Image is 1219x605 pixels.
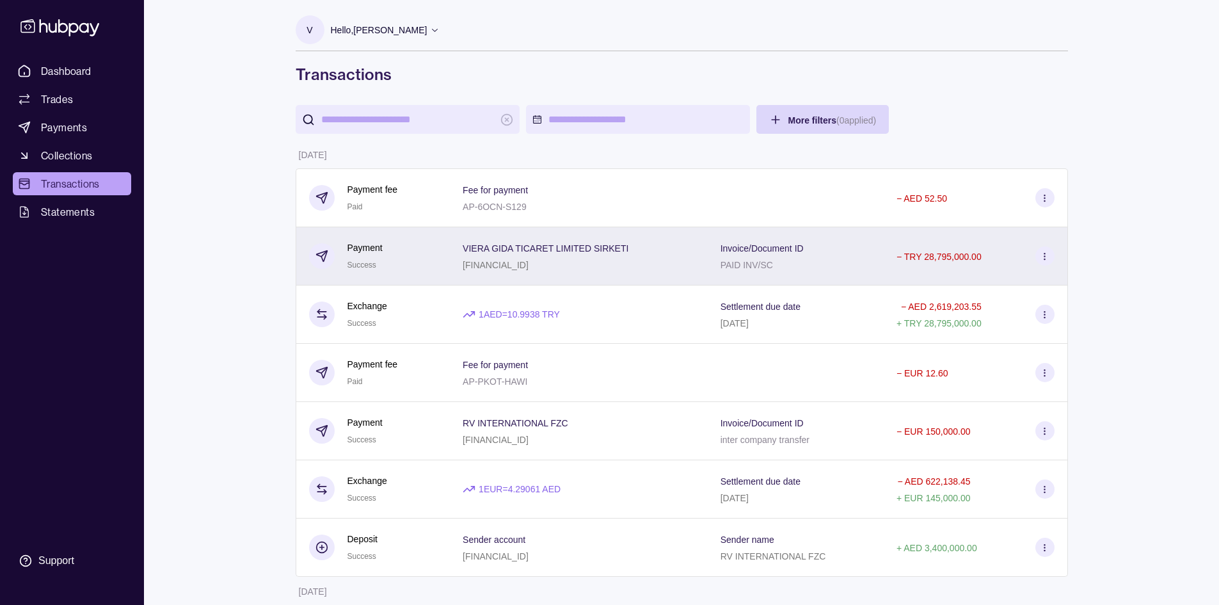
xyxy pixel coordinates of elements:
[479,307,560,321] p: 1 AED = 10.9938 TRY
[721,476,801,487] p: Settlement due date
[463,418,568,428] p: RV INTERNATIONAL FZC
[347,299,387,313] p: Exchange
[463,535,525,545] p: Sender account
[347,182,398,197] p: Payment fee
[788,115,877,125] span: More filters
[13,547,131,574] a: Support
[721,435,809,445] p: inter company transfer
[347,474,387,488] p: Exchange
[721,418,804,428] p: Invoice/Document ID
[463,360,528,370] p: Fee for payment
[347,261,376,270] span: Success
[41,92,73,107] span: Trades
[321,105,494,134] input: search
[836,115,876,125] p: ( 0 applied)
[13,116,131,139] a: Payments
[296,64,1068,85] h1: Transactions
[896,543,977,553] p: + AED 3,400,000.00
[41,63,92,79] span: Dashboard
[13,200,131,223] a: Statements
[41,148,92,163] span: Collections
[896,252,982,262] p: − TRY 28,795,000.00
[721,318,749,328] p: [DATE]
[331,23,427,37] p: Hello, [PERSON_NAME]
[13,88,131,111] a: Trades
[721,535,774,545] p: Sender name
[463,435,529,445] p: [FINANCIAL_ID]
[347,377,363,386] span: Paid
[896,493,971,503] p: + EUR 145,000.00
[347,494,376,503] span: Success
[347,357,398,371] p: Payment fee
[347,319,376,328] span: Success
[721,493,749,503] p: [DATE]
[463,202,527,212] p: AP-6OCN-S129
[347,241,383,255] p: Payment
[13,60,131,83] a: Dashboard
[13,172,131,195] a: Transactions
[347,415,383,430] p: Payment
[756,105,889,134] button: More filters(0applied)
[721,260,773,270] p: PAID INV/SC
[299,586,327,597] p: [DATE]
[347,202,363,211] span: Paid
[463,260,529,270] p: [FINANCIAL_ID]
[721,302,801,312] p: Settlement due date
[721,551,826,561] p: RV INTERNATIONAL FZC
[41,204,95,220] span: Statements
[463,376,527,387] p: AP-PKOT-HAWI
[898,476,971,487] p: − AED 622,138.45
[347,435,376,444] span: Success
[463,185,528,195] p: Fee for payment
[479,482,561,496] p: 1 EUR = 4.29061 AED
[463,551,529,561] p: [FINANCIAL_ID]
[41,120,87,135] span: Payments
[896,318,982,328] p: + TRY 28,795,000.00
[41,176,100,191] span: Transactions
[901,302,982,312] p: − AED 2,619,203.55
[896,426,971,437] p: − EUR 150,000.00
[896,368,948,378] p: − EUR 12.60
[13,144,131,167] a: Collections
[299,150,327,160] p: [DATE]
[463,243,628,254] p: VIERA GIDA TICARET LIMITED SIRKETI
[347,532,378,546] p: Deposit
[347,552,376,561] span: Success
[721,243,804,254] p: Invoice/Document ID
[307,23,312,37] p: V
[38,554,74,568] div: Support
[896,193,947,204] p: − AED 52.50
